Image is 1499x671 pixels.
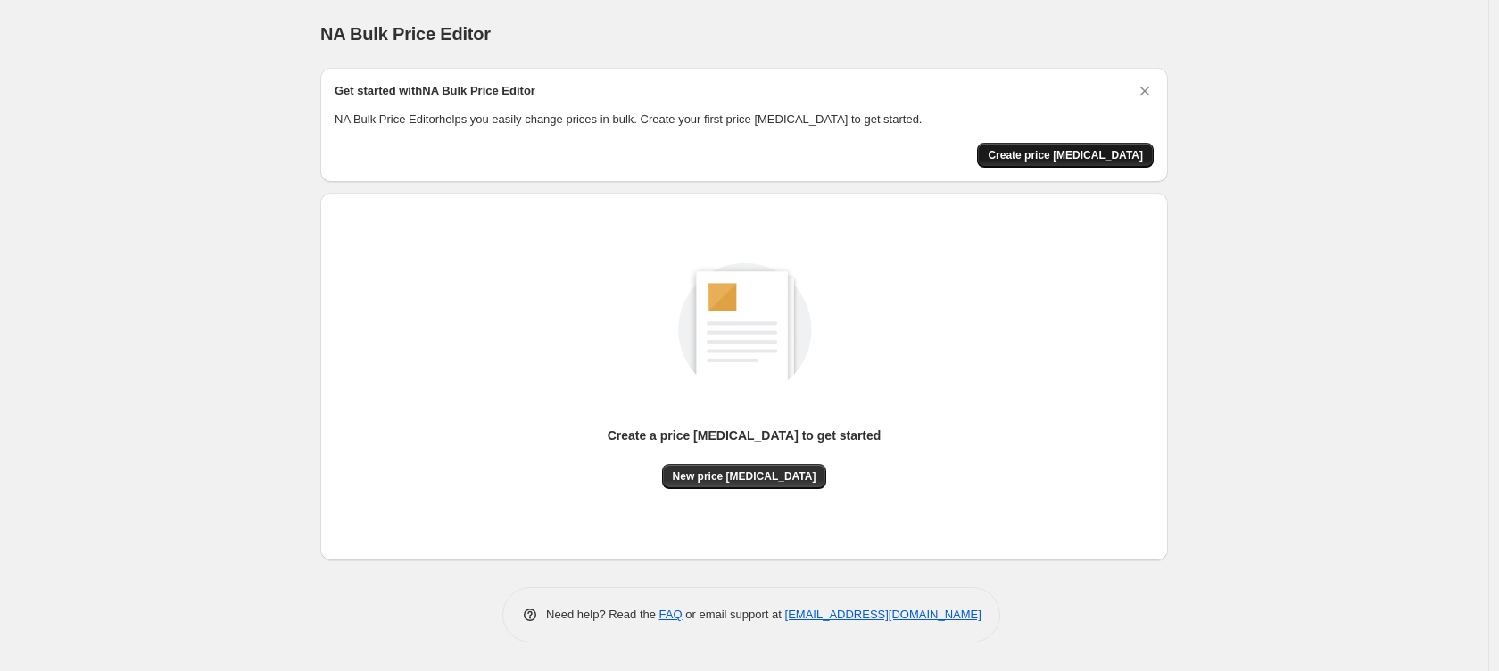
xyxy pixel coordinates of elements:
[320,24,491,44] span: NA Bulk Price Editor
[988,148,1143,162] span: Create price [MEDICAL_DATA]
[659,608,683,621] a: FAQ
[673,469,816,484] span: New price [MEDICAL_DATA]
[608,427,882,444] p: Create a price [MEDICAL_DATA] to get started
[546,608,659,621] span: Need help? Read the
[785,608,981,621] a: [EMAIL_ADDRESS][DOMAIN_NAME]
[662,464,827,489] button: New price [MEDICAL_DATA]
[683,608,785,621] span: or email support at
[335,111,1154,128] p: NA Bulk Price Editor helps you easily change prices in bulk. Create your first price [MEDICAL_DAT...
[335,82,535,100] h2: Get started with NA Bulk Price Editor
[977,143,1154,168] button: Create price change job
[1136,82,1154,100] button: Dismiss card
